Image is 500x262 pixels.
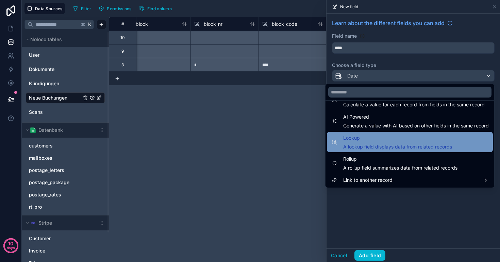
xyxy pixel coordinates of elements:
[343,101,485,108] span: Calculate a value for each record from fields in the same record
[30,220,36,226] img: svg+xml,%3c
[29,235,51,242] span: Customer
[29,167,88,174] a: postage_letters
[26,92,105,103] div: Neue Buchungen
[147,6,172,11] span: Find column
[29,142,53,149] span: customers
[29,155,52,161] span: mailboxes
[29,80,81,87] a: Kündigungen
[38,220,52,226] span: Stripe
[29,66,81,73] a: Dokumente
[26,189,105,200] div: postage_rates
[29,52,81,58] a: User
[26,165,105,176] div: postage_letters
[120,35,125,40] div: 10
[26,64,105,75] div: Dokumente
[29,191,88,198] a: postage_rates
[30,36,62,43] span: Noloco tables
[343,143,452,150] span: A lookup field displays data from related records
[96,3,134,14] button: Permissions
[29,247,45,254] span: Invoice
[343,113,489,121] span: AI Powered
[26,202,105,212] div: rt_pro
[29,155,88,161] a: mailboxes
[26,140,105,151] div: customers
[29,94,67,101] span: Neue Buchungen
[136,21,148,28] span: block
[81,6,91,11] span: Filter
[38,127,63,134] span: Datenbank
[29,204,42,210] span: rt_pro
[26,107,105,118] div: Scans
[29,109,43,116] span: Scans
[26,78,105,89] div: Kündigungen
[29,167,64,174] span: postage_letters
[26,177,105,188] div: postage_package
[343,122,489,129] span: Generate a value with AI based on other fields in the same record
[26,245,105,256] div: Invoice
[26,153,105,163] div: mailboxes
[29,80,59,87] span: Kündigungen
[24,218,97,228] button: Stripe
[137,3,174,14] button: Find column
[29,142,88,149] a: customers
[343,176,393,184] span: Link to another record
[7,243,15,252] p: days
[107,6,131,11] span: Permissions
[29,66,54,73] span: Dokumente
[29,179,88,186] a: postage_package
[24,35,102,44] button: Noloco tables
[96,3,136,14] a: Permissions
[26,50,105,60] div: User
[8,240,13,247] p: 10
[26,233,105,244] div: Customer
[121,49,124,54] div: 9
[35,6,63,11] span: Data Sources
[24,125,97,135] button: Google Sheets logoDatenbank
[29,235,88,242] a: Customer
[87,22,92,27] span: K
[343,164,457,171] span: A rollup field summarizes data from related records
[343,134,452,142] span: Lookup
[70,3,94,14] button: Filter
[29,179,69,186] span: postage_package
[343,155,457,163] span: Rollup
[30,127,36,133] img: Google Sheets logo
[204,21,222,28] span: block_nr
[29,247,88,254] a: Invoice
[29,191,61,198] span: postage_rates
[29,204,88,210] a: rt_pro
[121,62,124,68] div: 3
[272,21,297,28] span: block_code
[114,21,131,27] div: #
[29,109,81,116] a: Scans
[24,3,65,14] button: Data Sources
[29,52,39,58] span: User
[29,94,81,101] a: Neue Buchungen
